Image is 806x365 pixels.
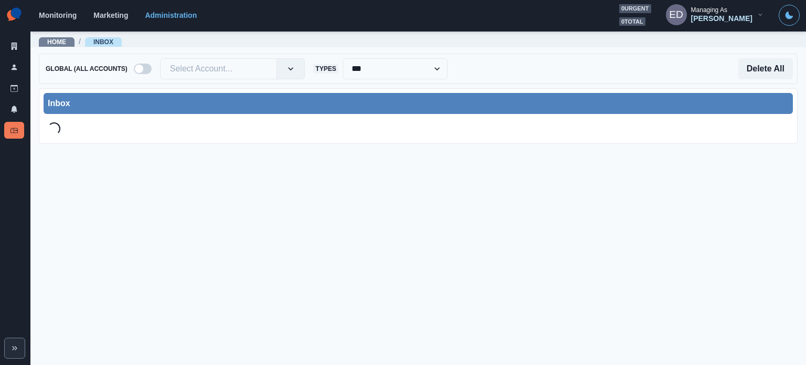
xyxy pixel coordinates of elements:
[669,2,683,27] div: Ericka Dacillo
[691,6,727,14] div: Managing As
[657,4,772,25] button: Managing As[PERSON_NAME]
[39,36,122,47] nav: breadcrumb
[93,11,128,19] a: Marketing
[145,11,197,19] a: Administration
[313,64,338,74] span: Types
[691,14,752,23] div: [PERSON_NAME]
[4,80,24,97] a: Draft Posts
[39,11,77,19] a: Monitoring
[619,17,645,26] span: 0 total
[4,101,24,118] a: Notifications
[47,38,66,46] a: Home
[779,5,800,26] button: Toggle Mode
[619,4,651,13] span: 0 urgent
[738,58,793,79] button: Delete All
[4,122,24,139] a: Inbox
[4,59,24,76] a: Users
[93,38,113,46] a: Inbox
[79,36,81,47] span: /
[4,38,24,55] a: Clients
[44,64,130,74] span: Global (All Accounts)
[4,338,25,359] button: Expand
[48,97,789,110] div: Inbox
